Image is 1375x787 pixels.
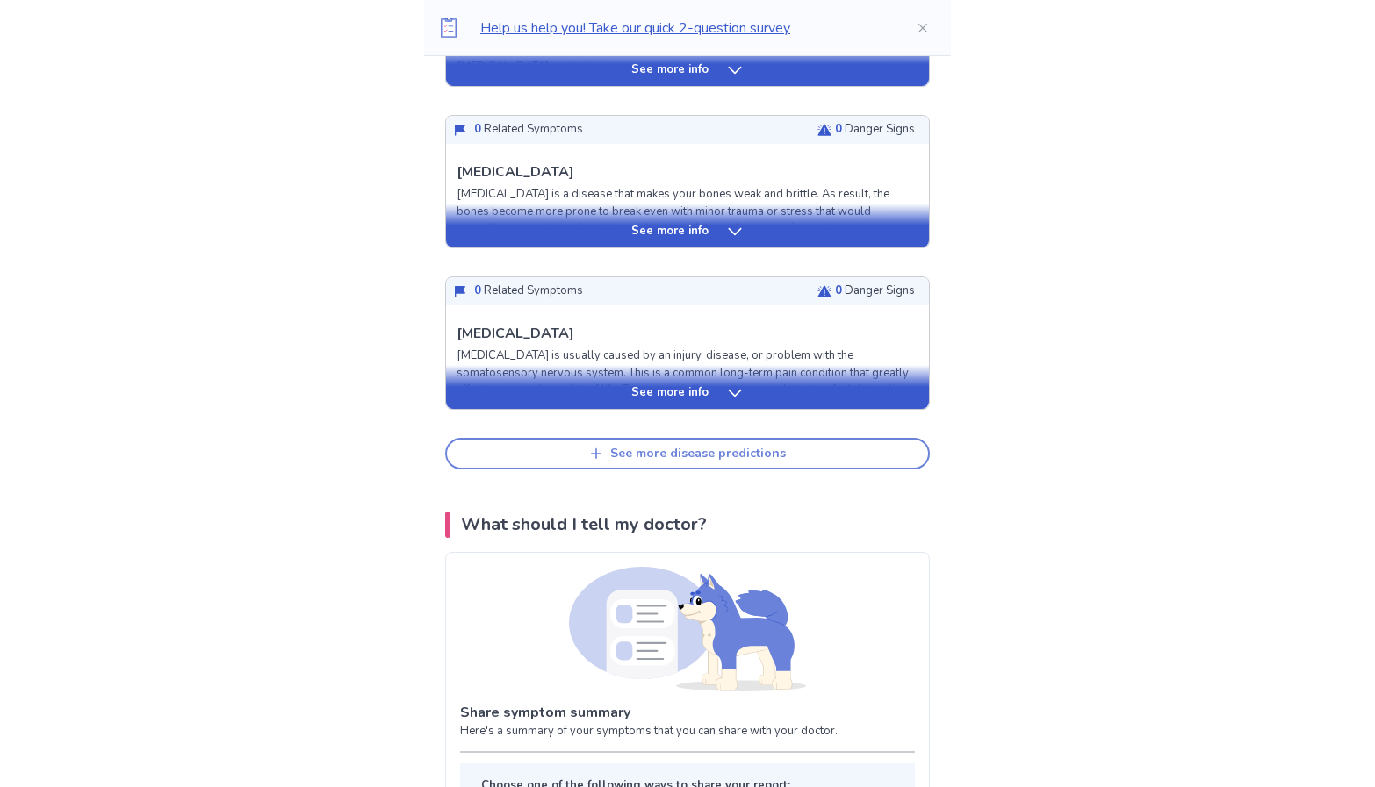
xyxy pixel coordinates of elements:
[474,121,481,137] span: 0
[457,323,574,344] p: [MEDICAL_DATA]
[480,18,888,39] p: Help us help you! Take our quick 2-question survey
[835,121,915,139] p: Danger Signs
[835,283,915,300] p: Danger Signs
[460,702,915,723] p: Share symptom summary
[835,283,842,298] span: 0
[457,186,918,254] p: [MEDICAL_DATA] is a disease that makes your bones weak and brittle. As result, the bones become m...
[631,223,709,240] p: See more info
[457,161,574,182] p: [MEDICAL_DATA]
[474,121,583,139] p: Related Symptoms
[445,438,930,469] button: See more disease predictions
[569,567,806,691] img: Shiba (Report)
[631,384,709,402] p: See more info
[461,512,707,538] p: What should I tell my doctor?
[610,447,786,461] div: See more disease predictions
[474,283,583,300] p: Related Symptoms
[457,347,918,519] p: [MEDICAL_DATA] is usually caused by an injury, disease, or problem with the somatosensory nervous...
[474,283,481,298] span: 0
[631,61,709,79] p: See more info
[460,723,915,740] p: Here's a summary of your symptoms that you can share with your doctor.
[835,121,842,137] span: 0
